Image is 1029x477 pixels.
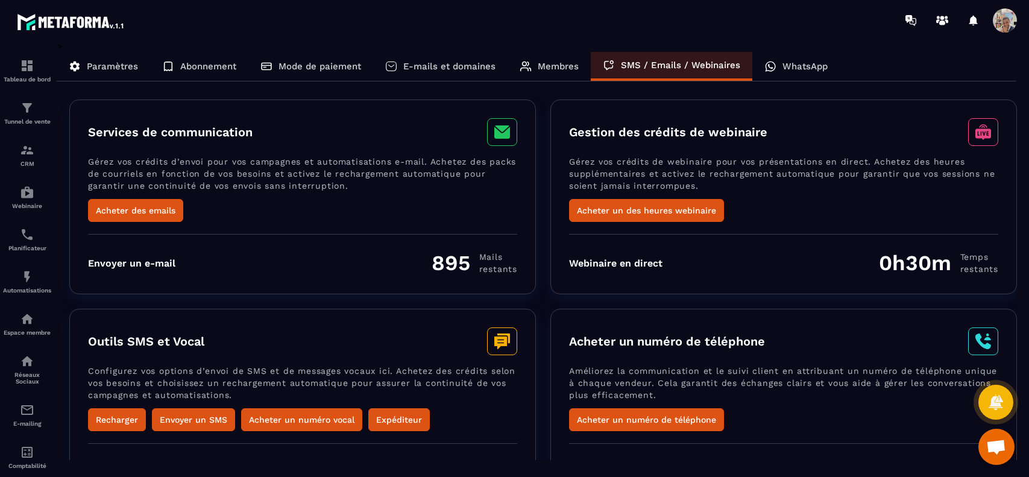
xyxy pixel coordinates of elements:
[241,408,362,431] button: Acheter un numéro vocal
[88,257,175,269] div: Envoyer un e-mail
[569,334,765,349] h3: Acheter un numéro de téléphone
[569,365,998,408] p: Améliorez la communication et le suivi client en attribuant un numéro de téléphone unique à chaqu...
[3,420,51,427] p: E-mailing
[3,76,51,83] p: Tableau de bord
[3,303,51,345] a: automationsautomationsEspace membre
[87,61,138,72] p: Paramètres
[20,101,34,115] img: formation
[3,371,51,385] p: Réseaux Sociaux
[88,334,204,349] h3: Outils SMS et Vocal
[3,92,51,134] a: formationformationTunnel de vente
[3,345,51,394] a: social-networksocial-networkRéseaux Sociaux
[3,203,51,209] p: Webinaire
[569,156,998,199] p: Gérez vos crédits de webinaire pour vos présentations en direct. Achetez des heures supplémentair...
[569,257,662,269] div: Webinaire en direct
[479,251,517,263] span: Mails
[88,199,183,222] button: Acheter des emails
[3,329,51,336] p: Espace membre
[879,250,998,276] div: 0h30m
[3,218,51,261] a: schedulerschedulerPlanificateur
[20,143,34,157] img: formation
[621,60,740,71] p: SMS / Emails / Webinaires
[20,403,34,417] img: email
[20,270,34,284] img: automations
[960,263,998,275] span: restants
[3,245,51,251] p: Planificateur
[978,429,1015,465] a: Ouvrir le chat
[569,199,724,222] button: Acheter un des heures webinaire
[403,61,496,72] p: E-mails et domaines
[432,250,517,276] div: 895
[479,263,517,275] span: restants
[538,61,579,72] p: Membres
[3,287,51,294] p: Automatisations
[88,408,146,431] button: Recharger
[88,156,517,199] p: Gérez vos crédits d’envoi pour vos campagnes et automatisations e-mail. Achetez des packs de cour...
[20,227,34,242] img: scheduler
[180,61,236,72] p: Abonnement
[20,58,34,73] img: formation
[3,176,51,218] a: automationsautomationsWebinaire
[20,445,34,460] img: accountant
[3,261,51,303] a: automationsautomationsAutomatisations
[20,312,34,326] img: automations
[20,354,34,368] img: social-network
[368,408,430,431] button: Expéditeur
[17,11,125,33] img: logo
[3,134,51,176] a: formationformationCRM
[3,118,51,125] p: Tunnel de vente
[88,125,253,139] h3: Services de communication
[3,49,51,92] a: formationformationTableau de bord
[20,185,34,200] img: automations
[3,160,51,167] p: CRM
[88,365,517,408] p: Configurez vos options d’envoi de SMS et de messages vocaux ici. Achetez des crédits selon vos be...
[152,408,235,431] button: Envoyer un SMS
[278,61,361,72] p: Mode de paiement
[782,61,828,72] p: WhatsApp
[569,408,724,431] button: Acheter un numéro de téléphone
[3,394,51,436] a: emailemailE-mailing
[960,251,998,263] span: Temps
[569,125,767,139] h3: Gestion des crédits de webinaire
[3,463,51,469] p: Comptabilité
